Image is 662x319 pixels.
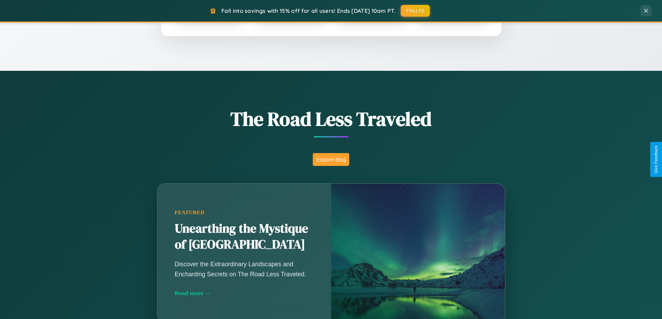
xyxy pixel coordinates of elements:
span: Fall into savings with 15% off for all users! Ends [DATE] 10am PT. [221,7,395,14]
div: Give Feedback [654,145,659,174]
h1: The Road Less Traveled [123,106,540,132]
h2: Unearthing the Mystique of [GEOGRAPHIC_DATA] [175,221,314,253]
button: FALL15 [401,5,430,17]
p: Discover the Extraordinary Landscapes and Enchanting Secrets on The Road Less Traveled. [175,259,314,279]
button: Explore Blog [313,153,349,166]
div: Read more → [175,289,314,297]
div: Featured [175,210,314,216]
